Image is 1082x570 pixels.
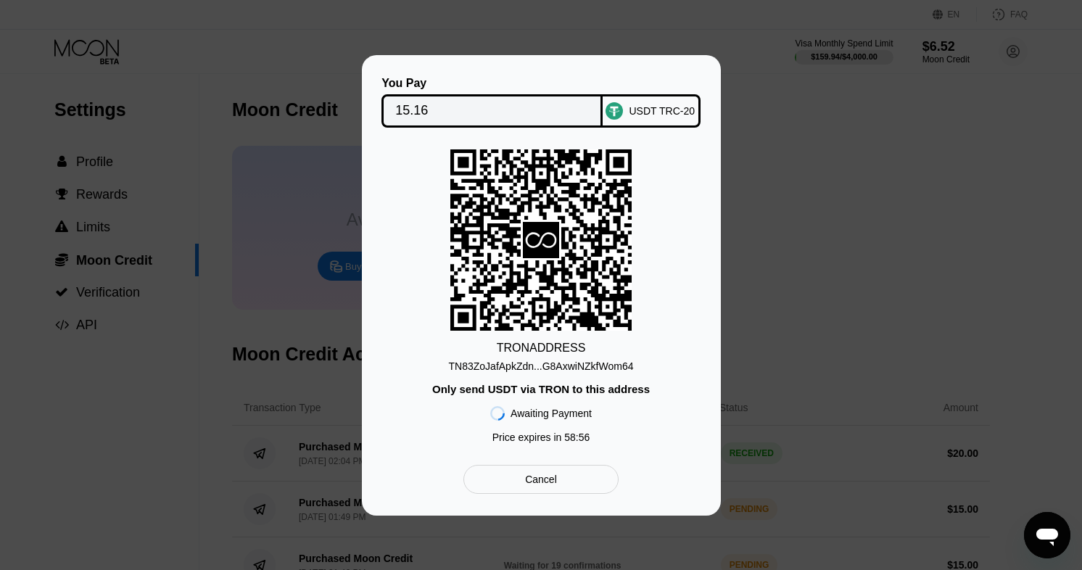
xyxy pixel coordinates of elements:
[463,465,618,494] div: Cancel
[384,77,699,128] div: You PayUSDT TRC-20
[629,105,695,117] div: USDT TRC-20
[564,431,590,443] span: 58 : 56
[511,408,592,419] div: Awaiting Payment
[1024,512,1070,558] iframe: Button to launch messaging window
[449,360,634,372] div: TN83ZoJafApkZdn...G8AxwiNZkfWom64
[492,431,590,443] div: Price expires in
[497,342,586,355] div: TRON ADDRESS
[381,77,603,90] div: You Pay
[525,473,557,486] div: Cancel
[449,355,634,372] div: TN83ZoJafApkZdn...G8AxwiNZkfWom64
[432,383,650,395] div: Only send USDT via TRON to this address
